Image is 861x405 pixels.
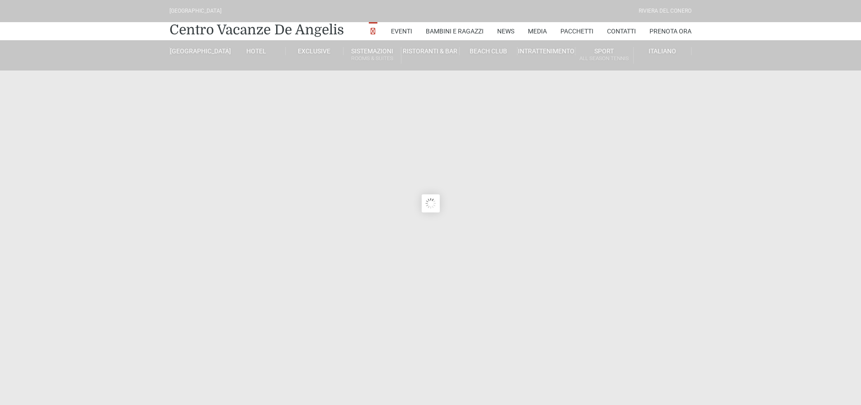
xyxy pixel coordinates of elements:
[649,22,692,40] a: Prenota Ora
[169,47,227,55] a: [GEOGRAPHIC_DATA]
[497,22,514,40] a: News
[401,47,459,55] a: Ristoranti & Bar
[391,22,412,40] a: Eventi
[575,54,633,63] small: All Season Tennis
[169,7,221,15] div: [GEOGRAPHIC_DATA]
[343,54,401,63] small: Rooms & Suites
[518,47,575,55] a: Intrattenimento
[639,7,692,15] div: Riviera Del Conero
[426,22,484,40] a: Bambini e Ragazzi
[343,47,401,64] a: SistemazioniRooms & Suites
[560,22,593,40] a: Pacchetti
[227,47,285,55] a: Hotel
[634,47,692,55] a: Italiano
[575,47,633,64] a: SportAll Season Tennis
[169,21,344,39] a: Centro Vacanze De Angelis
[460,47,518,55] a: Beach Club
[607,22,636,40] a: Contatti
[286,47,343,55] a: Exclusive
[528,22,547,40] a: Media
[649,47,676,55] span: Italiano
